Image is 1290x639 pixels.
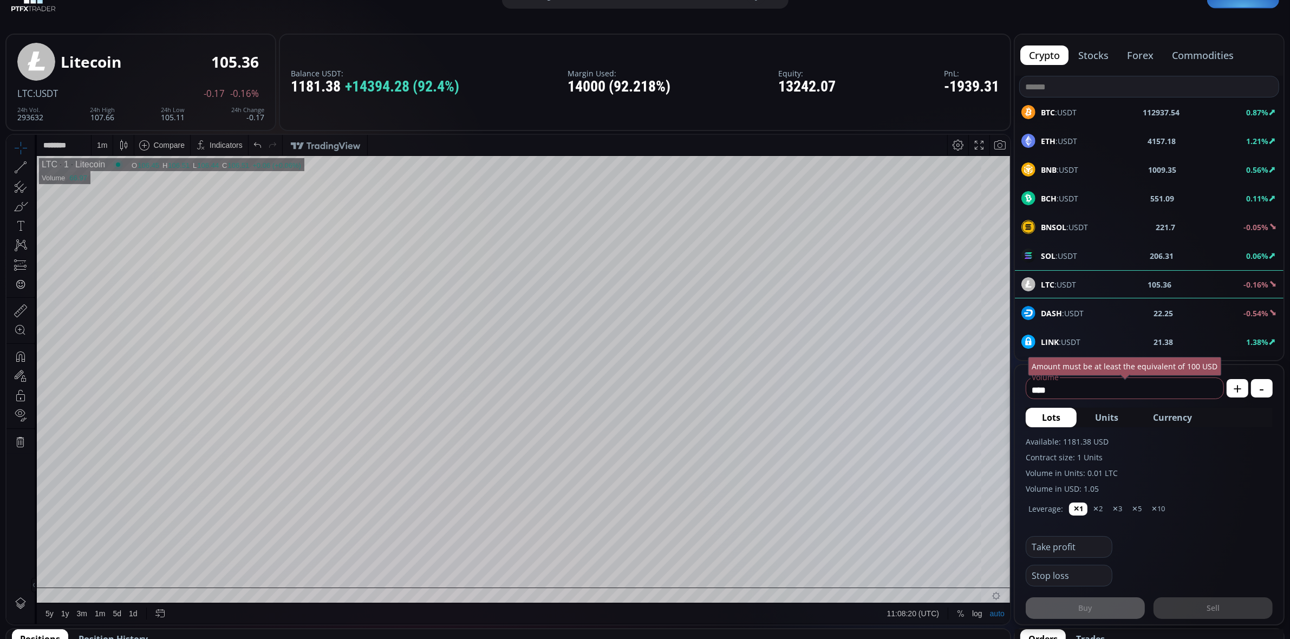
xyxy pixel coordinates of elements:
div:  [10,145,18,155]
span: -0.17 [204,89,225,99]
b: DASH [1041,308,1062,318]
span: 11:08:20 (UTC) [881,474,933,483]
label: Volume in USD: 1.05 [1026,483,1273,494]
div: 105.11 [161,107,185,121]
div: 5y [39,474,47,483]
span: +14394.28 (92.4%) [345,79,459,95]
div: 24h Low [161,107,185,113]
div: -0.17 [231,107,264,121]
div: 106.51 [161,27,183,35]
label: Balance USDT: [291,69,459,77]
button: ✕10 [1147,503,1169,516]
div: Toggle Log Scale [962,468,980,489]
label: Equity: [778,69,836,77]
b: 0.11% [1246,193,1268,204]
b: 1.38% [1246,337,1268,347]
b: 0.87% [1246,107,1268,118]
div: 106.51 [221,27,243,35]
div: Indicators [203,6,236,15]
div: log [966,474,976,483]
b: 206.31 [1150,250,1174,262]
button: Lots [1026,408,1077,427]
div: Market open [107,25,116,35]
button: Currency [1137,408,1208,427]
div: L [186,27,191,35]
div: 1 [51,25,62,35]
div: Amount must be at least the equivalent of 100 USD [1028,357,1222,376]
label: Available: 1181.38 USD [1026,436,1273,447]
div: Volume [35,39,58,47]
div: 14000 (92.218%) [568,79,670,95]
div: 1 m [90,6,101,15]
b: -0.54% [1243,308,1268,318]
b: 551.09 [1150,193,1174,204]
div: Go to [145,468,162,489]
b: 0.56% [1246,165,1268,175]
div: Litecoin [61,54,121,70]
button: + [1227,379,1248,397]
span: :USDT [1041,193,1078,204]
div: 293632 [17,107,43,121]
div: Hide Drawings Toolbar [25,443,30,458]
span: :USDT [33,87,58,100]
b: 0.06% [1246,251,1268,261]
div: auto [983,474,998,483]
div: 105.36 [211,54,259,70]
button: forex [1118,45,1162,65]
div: 66.97 [63,39,81,47]
span: Lots [1042,411,1060,424]
button: Units [1079,408,1135,427]
b: 22.25 [1154,308,1174,319]
button: 11:08:20 (UTC) [877,468,936,489]
b: BTC [1041,107,1055,118]
b: 1009.35 [1148,164,1176,175]
b: BNB [1041,165,1057,175]
span: LTC [17,87,33,100]
div: 24h Change [231,107,264,113]
div: 106.45 [131,27,153,35]
span: :USDT [1041,308,1084,319]
div: O [125,27,131,35]
label: Contract size: 1 Units [1026,452,1273,463]
b: SOL [1041,251,1056,261]
button: crypto [1020,45,1069,65]
div: Litecoin [62,25,99,35]
b: BCH [1041,193,1057,204]
span: Currency [1153,411,1192,424]
div: 107.66 [90,107,115,121]
span: Units [1095,411,1118,424]
div: Compare [147,6,178,15]
div: 1d [122,474,131,483]
span: -0.16% [230,89,259,99]
span: :USDT [1041,336,1080,348]
div: C [216,27,221,35]
label: Margin Used: [568,69,670,77]
div: 3m [70,474,81,483]
button: ✕1 [1069,503,1087,516]
div: 106.44 [191,27,212,35]
b: 221.7 [1156,221,1176,233]
div: 13242.07 [778,79,836,95]
div: 24h High [90,107,115,113]
span: :USDT [1041,135,1077,147]
b: 21.38 [1154,336,1173,348]
div: 1y [55,474,63,483]
b: 4157.18 [1148,135,1176,147]
button: ✕5 [1128,503,1146,516]
button: commodities [1163,45,1242,65]
div: H [156,27,161,35]
div: 24h Vol. [17,107,43,113]
div: Toggle Percentage [947,468,962,489]
b: 1.21% [1246,136,1268,146]
div: +0.06 (+0.06%) [246,27,295,35]
b: LINK [1041,337,1059,347]
button: stocks [1070,45,1117,65]
b: -0.05% [1243,222,1268,232]
span: :USDT [1041,221,1088,233]
div: LTC [35,25,51,35]
span: :USDT [1041,250,1077,262]
label: PnL: [944,69,999,77]
b: ETH [1041,136,1056,146]
label: Volume in Units: 0.01 LTC [1026,467,1273,479]
span: :USDT [1041,107,1077,118]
